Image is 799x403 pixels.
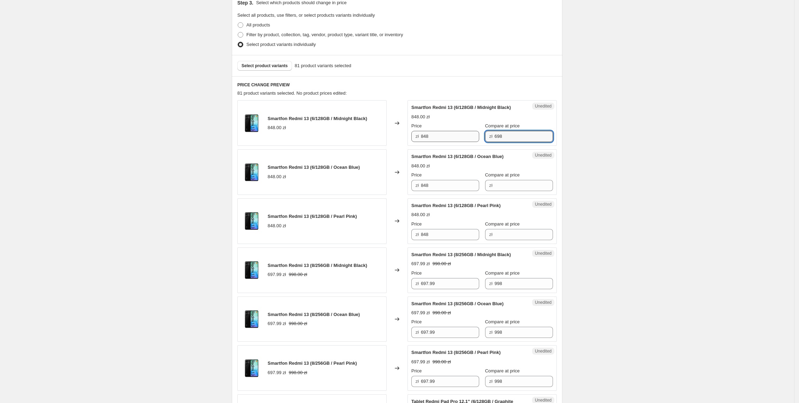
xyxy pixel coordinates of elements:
div: 697.99 zł [268,369,286,376]
img: 16197_Redmi13-Black-1-1600px_80x.png [241,260,262,280]
img: 16197_Redmi13-Black-1-1600px_80x.png [241,113,262,134]
div: 848.00 zł [411,113,430,120]
span: Filter by product, collection, tag, vendor, product type, variant title, or inventory [246,32,403,37]
span: Compare at price [485,270,520,276]
span: Smartfon Redmi 13 (8/256GB / Ocean Blue) [411,301,504,306]
span: zł [416,232,419,237]
div: 697.99 zł [411,358,430,365]
span: zł [489,281,492,286]
span: zł [489,379,492,384]
div: 848.00 zł [411,211,430,218]
span: All products [246,22,270,27]
span: Price [411,172,422,177]
span: Unedited [535,103,552,109]
span: Unedited [535,251,552,256]
strike: 998.00 zł [289,369,307,376]
span: zł [416,330,419,335]
span: Compare at price [485,172,520,177]
img: 16197_Redmi13-Black-1-1600px_80x.png [241,211,262,231]
span: Smartfon Redmi 13 (6/128GB / Midnight Black) [268,116,367,121]
span: Smartfon Redmi 13 (8/256GB / Pearl Pink) [268,361,357,366]
span: Price [411,221,422,227]
span: Smartfon Redmi 13 (6/128GB / Ocean Blue) [411,154,504,159]
span: Price [411,368,422,373]
span: zł [489,134,492,139]
div: 697.99 zł [411,309,430,316]
span: Smartfon Redmi 13 (6/128GB / Ocean Blue) [268,165,360,170]
span: Unedited [535,300,552,305]
span: 81 product variants selected. No product prices edited: [237,90,347,96]
span: Smartfon Redmi 13 (6/128GB / Midnight Black) [411,105,511,110]
span: Price [411,123,422,128]
span: zł [416,134,419,139]
strike: 998.00 zł [289,320,307,327]
span: Select all products, use filters, or select products variants individually [237,13,375,18]
span: Unedited [535,397,552,403]
span: zł [489,183,492,188]
span: Price [411,319,422,324]
span: zł [489,330,492,335]
div: 697.99 zł [268,320,286,327]
strike: 998.00 zł [433,358,451,365]
span: Unedited [535,152,552,158]
span: zł [416,379,419,384]
span: Smartfon Redmi 13 (8/256GB / Ocean Blue) [268,312,360,317]
h6: PRICE CHANGE PREVIEW [237,82,557,88]
span: Unedited [535,348,552,354]
span: Smartfon Redmi 13 (8/256GB / Midnight Black) [268,263,367,268]
span: Select product variants [242,63,288,69]
div: 848.00 zł [268,124,286,131]
strike: 998.00 zł [433,260,451,267]
span: Compare at price [485,319,520,324]
img: 16197_Redmi13-Black-1-1600px_80x.png [241,309,262,330]
span: Smartfon Redmi 13 (8/256GB / Pearl Pink) [411,350,500,355]
img: 16197_Redmi13-Black-1-1600px_80x.png [241,162,262,183]
span: Select product variants individually [246,42,316,47]
div: 697.99 zł [268,271,286,278]
span: zł [489,232,492,237]
span: zł [416,183,419,188]
strike: 998.00 zł [433,309,451,316]
span: Smartfon Redmi 13 (8/256GB / Midnight Black) [411,252,511,257]
span: Smartfon Redmi 13 (6/128GB / Pearl Pink) [411,203,500,208]
button: Select product variants [237,61,292,71]
div: 848.00 zł [268,222,286,229]
span: 81 product variants selected [295,62,351,69]
span: Price [411,270,422,276]
span: Smartfon Redmi 13 (6/128GB / Pearl Pink) [268,214,357,219]
strike: 998.00 zł [289,271,307,278]
div: 848.00 zł [268,173,286,180]
img: 16197_Redmi13-Black-1-1600px_80x.png [241,358,262,379]
div: 848.00 zł [411,163,430,169]
span: zł [416,281,419,286]
span: Compare at price [485,368,520,373]
span: Unedited [535,201,552,207]
span: Compare at price [485,123,520,128]
span: Compare at price [485,221,520,227]
div: 697.99 zł [411,260,430,267]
